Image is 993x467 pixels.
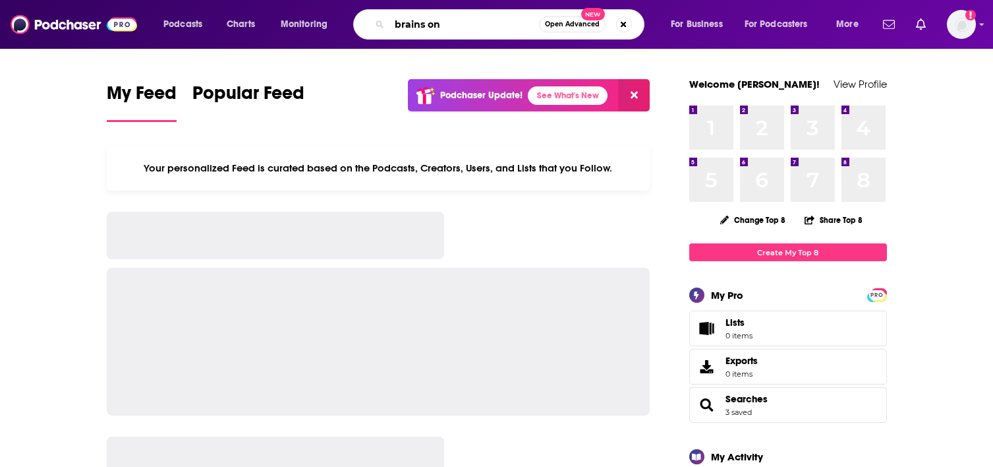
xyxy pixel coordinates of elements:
span: Searches [689,387,887,423]
input: Search podcasts, credits, & more... [389,14,539,35]
span: Lists [725,317,745,328]
p: Podchaser Update! [440,90,523,101]
a: Charts [218,14,263,35]
span: Logged in as evankrask [947,10,976,39]
a: 3 saved [725,408,752,417]
span: Exports [694,358,720,376]
span: Lists [725,317,752,328]
a: My Feed [107,82,177,122]
a: Searches [694,396,720,414]
img: Podchaser - Follow, Share and Rate Podcasts [11,12,137,37]
div: Your personalized Feed is curated based on the Podcasts, Creators, Users, and Lists that you Follow. [107,146,650,191]
span: More [836,15,859,34]
span: Open Advanced [545,21,600,28]
a: Popular Feed [192,82,304,122]
img: User Profile [947,10,976,39]
button: open menu [271,14,345,35]
button: open menu [662,14,739,35]
a: Welcome [PERSON_NAME]! [689,78,820,90]
a: Exports [689,349,887,385]
a: Show notifications dropdown [911,13,931,36]
div: Search podcasts, credits, & more... [366,9,657,40]
span: For Business [671,15,723,34]
span: For Podcasters [745,15,808,34]
span: Monitoring [281,15,327,34]
svg: Add a profile image [965,10,976,20]
span: Lists [694,319,720,338]
span: Podcasts [163,15,202,34]
a: PRO [869,290,885,299]
a: Lists [689,311,887,346]
button: Open AdvancedNew [539,16,606,32]
span: Popular Feed [192,82,304,112]
span: 0 items [725,369,758,379]
span: My Feed [107,82,177,112]
div: My Activity [711,451,763,463]
span: 0 items [725,331,752,340]
span: New [581,8,605,20]
a: See What's New [528,86,608,105]
span: PRO [869,290,885,300]
span: Exports [725,355,758,367]
a: Searches [725,393,768,405]
a: Show notifications dropdown [878,13,900,36]
a: Create My Top 8 [689,243,887,261]
a: View Profile [834,78,887,90]
span: Charts [227,15,255,34]
button: open menu [827,14,875,35]
button: Show profile menu [947,10,976,39]
button: open menu [154,14,219,35]
button: Share Top 8 [804,207,863,233]
div: My Pro [711,289,743,301]
button: open menu [736,14,827,35]
button: Change Top 8 [712,212,794,228]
